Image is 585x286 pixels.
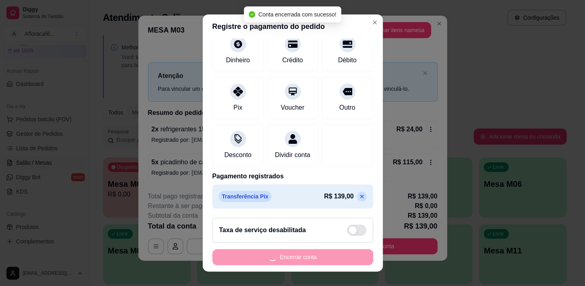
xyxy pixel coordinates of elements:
[219,191,272,202] p: Transferência Pix
[224,150,252,160] div: Desconto
[368,16,381,29] button: Close
[275,150,310,160] div: Dividir conta
[226,55,250,65] div: Dinheiro
[259,11,337,18] span: Conta encerrada com sucesso!
[212,172,373,181] p: Pagamento registrados
[203,14,383,39] header: Registre o pagamento do pedido
[282,55,303,65] div: Crédito
[233,103,242,112] div: Pix
[324,192,354,201] p: R$ 139,00
[219,225,306,235] h2: Taxa de serviço desabilitada
[339,103,355,112] div: Outro
[281,103,304,112] div: Voucher
[249,11,255,18] span: check-circle
[338,55,356,65] div: Débito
